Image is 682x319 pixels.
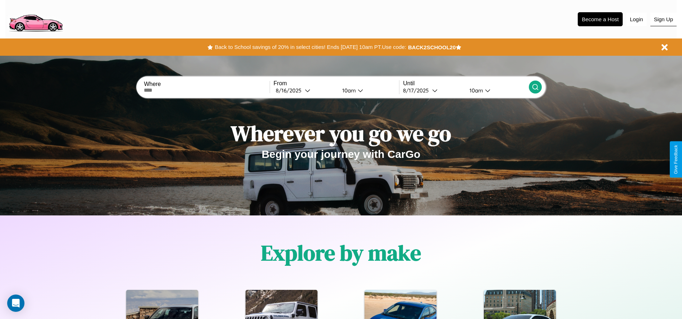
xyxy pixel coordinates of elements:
button: 10am [337,87,399,94]
div: Give Feedback [673,145,678,174]
h1: Explore by make [261,238,421,268]
button: Sign Up [650,13,677,26]
label: Until [403,80,528,87]
button: 10am [464,87,529,94]
b: BACK2SCHOOL20 [408,44,456,50]
div: 10am [466,87,485,94]
div: 10am [339,87,358,94]
button: Become a Host [578,12,623,26]
div: Open Intercom Messenger [7,295,24,312]
button: 8/16/2025 [274,87,337,94]
div: 8 / 16 / 2025 [276,87,305,94]
label: Where [144,81,269,87]
img: logo [5,4,66,33]
label: From [274,80,399,87]
button: Back to School savings of 20% in select cities! Ends [DATE] 10am PT.Use code: [213,42,408,52]
button: Login [626,13,647,26]
div: 8 / 17 / 2025 [403,87,432,94]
